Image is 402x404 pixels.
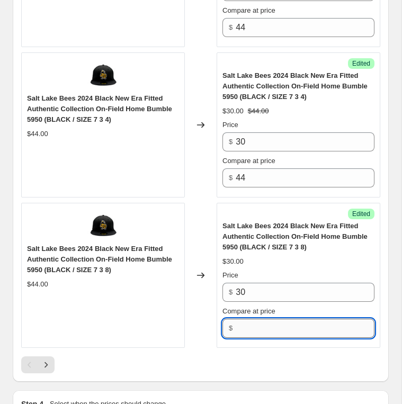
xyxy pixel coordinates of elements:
[229,174,233,182] span: $
[27,279,48,290] div: $44.00
[21,356,55,373] nav: Pagination
[222,307,275,315] span: Compare at price
[222,6,275,14] span: Compare at price
[352,210,370,218] span: Edited
[229,324,233,332] span: $
[222,256,244,267] div: $30.00
[27,129,48,139] div: $44.00
[222,222,368,251] span: Salt Lake Bees 2024 Black New Era Fitted Authentic Collection On-Field Home Bumble 5950 (BLACK / ...
[87,58,119,90] img: IMG_5816_80x.jpg
[352,59,370,68] span: Edited
[222,106,244,116] div: $30.00
[229,23,233,31] span: $
[27,245,172,274] span: Salt Lake Bees 2024 Black New Era Fitted Authentic Collection On-Field Home Bumble 5950 (BLACK / ...
[27,94,172,123] span: Salt Lake Bees 2024 Black New Era Fitted Authentic Collection On-Field Home Bumble 5950 (BLACK / ...
[222,121,238,129] span: Price
[87,209,119,240] img: IMG_5816_80x.jpg
[229,138,233,146] span: $
[222,71,368,101] span: Salt Lake Bees 2024 Black New Era Fitted Authentic Collection On-Field Home Bumble 5950 (BLACK / ...
[222,157,275,165] span: Compare at price
[248,106,269,116] strike: $44.00
[229,288,233,296] span: $
[222,271,238,279] span: Price
[38,356,55,373] button: Next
